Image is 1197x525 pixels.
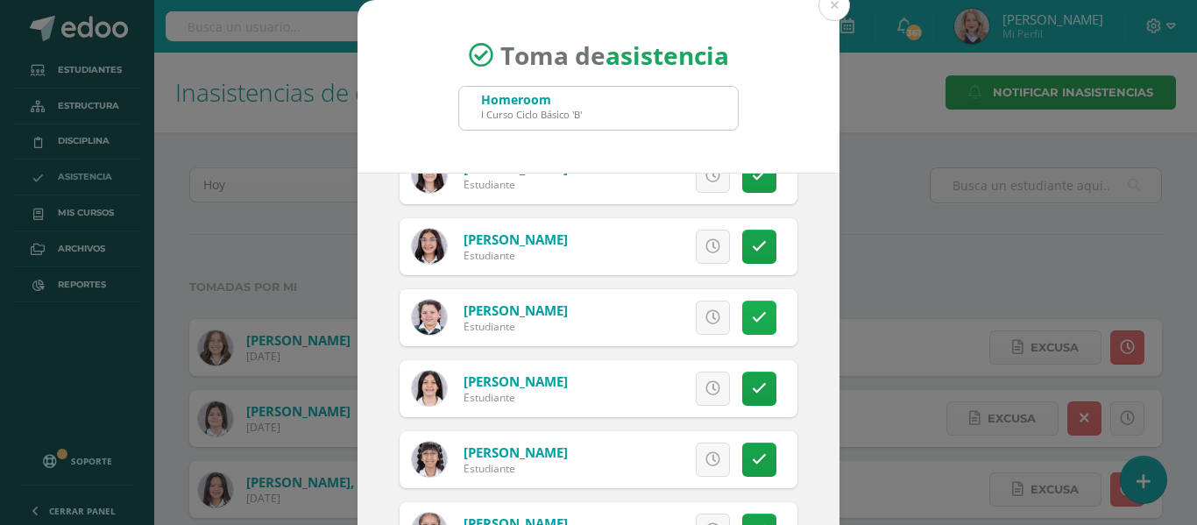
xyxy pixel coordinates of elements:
div: Estudiante [464,461,568,476]
a: [PERSON_NAME] [464,443,568,461]
img: 1816c890e8f37a16e66962c88381674d.png [412,300,447,335]
img: cbdf88912ab0094fc04ae221528ebf4f.png [412,158,447,193]
span: Excusa [613,231,661,263]
strong: asistencia [606,39,729,72]
div: Estudiante [464,390,568,405]
span: Excusa [613,302,661,334]
div: Estudiante [464,248,568,263]
a: [PERSON_NAME] [464,372,568,390]
a: [PERSON_NAME] [464,302,568,319]
div: Estudiante [464,177,568,192]
span: Excusa [613,443,661,476]
img: c9413d5aa7f864cbf2d9b8678d080317.png [412,442,447,477]
span: Toma de [500,39,729,72]
img: 22107a077f2a982948dca348543ea046.png [412,229,447,264]
span: Excusa [613,372,661,405]
div: Homeroom [481,91,582,108]
div: I Curso Ciclo Básico 'B' [481,108,582,121]
img: 8cd5fabc17811a54a7e762c4bbced2ab.png [412,371,447,406]
input: Busca un grado o sección aquí... [459,87,738,130]
div: Estudiante [464,319,568,334]
a: [PERSON_NAME] [464,231,568,248]
span: Excusa [613,160,661,192]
